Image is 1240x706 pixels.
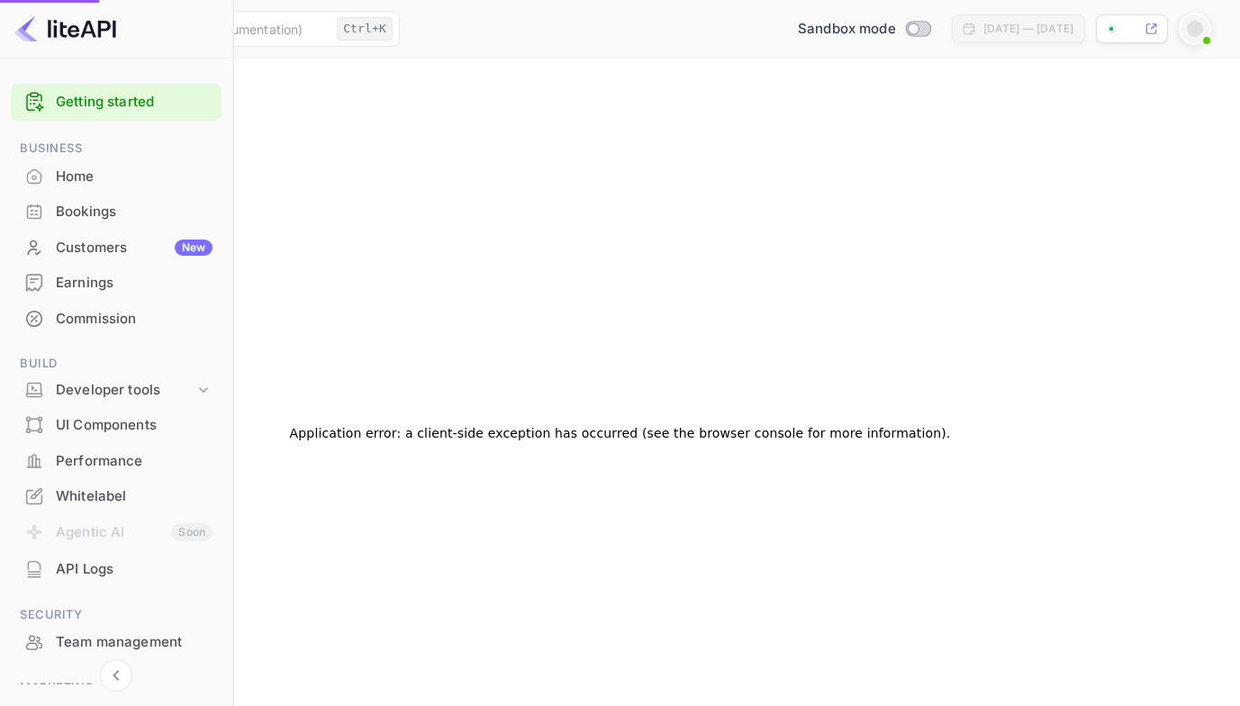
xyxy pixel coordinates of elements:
div: Developer tools [56,380,195,401]
div: Customers [56,238,213,258]
div: Switch to Production mode [791,19,937,40]
a: UI Components [11,408,222,441]
div: UI Components [11,408,222,443]
div: Bookings [11,195,222,230]
div: Earnings [11,266,222,301]
div: API Logs [11,552,222,587]
a: API Logs [11,552,222,585]
div: Team management [11,625,222,660]
div: Team management [56,632,213,653]
a: Commission [11,302,222,335]
a: Bookings [11,195,222,228]
span: Business [11,139,222,158]
a: Whitelabel [11,479,222,512]
span: Security [11,605,222,625]
a: Getting started [56,92,213,113]
span: Build [11,354,222,374]
div: Getting started [11,84,222,121]
div: [DATE] — [DATE] [983,21,1073,37]
div: Home [56,167,213,187]
div: Performance [56,451,213,472]
div: Commission [56,309,213,330]
div: New [175,240,213,256]
span: Sandbox mode [798,19,896,40]
h2: Application error: a client-side exception has occurred (see the browser console for more informa... [290,421,951,446]
div: CustomersNew [11,231,222,266]
div: Performance [11,444,222,479]
button: Collapse navigation [100,659,132,692]
a: Team management [11,625,222,658]
a: Home [11,159,222,193]
div: Ctrl+K [337,17,393,41]
a: Earnings [11,266,222,299]
div: Whitelabel [56,486,213,507]
div: Earnings [56,273,213,294]
div: Bookings [56,202,213,222]
div: Whitelabel [11,479,222,514]
a: Performance [11,444,222,477]
div: Home [11,159,222,195]
span: Marketing [11,678,222,698]
div: Developer tools [11,375,222,406]
div: API Logs [56,559,213,580]
div: Commission [11,302,222,337]
a: CustomersNew [11,231,222,264]
div: UI Components [56,415,213,436]
img: LiteAPI logo [14,14,116,43]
